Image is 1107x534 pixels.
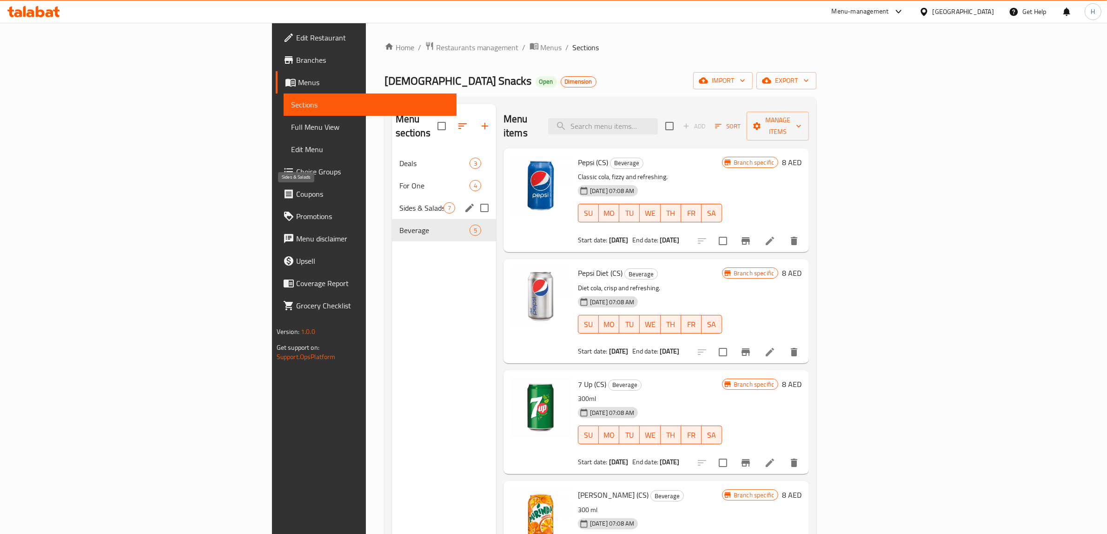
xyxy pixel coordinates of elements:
[578,282,722,294] p: Diet cola, crisp and refreshing.
[536,76,557,87] div: Open
[764,457,776,468] a: Edit menu item
[685,207,698,220] span: FR
[392,148,496,245] nav: Menu sections
[730,380,778,389] span: Branch specific
[643,318,656,331] span: WE
[578,171,722,183] p: Classic cola, fizzy and refreshing.
[296,188,450,200] span: Coupons
[764,347,776,358] a: Edit menu item
[276,227,457,250] a: Menu disclaimer
[296,278,450,289] span: Coverage Report
[782,156,802,169] h6: 8 AED
[296,54,450,66] span: Branches
[548,118,658,134] input: search
[296,32,450,43] span: Edit Restaurant
[599,426,619,444] button: MO
[277,326,299,338] span: Version:
[609,234,629,246] b: [DATE]
[578,377,606,391] span: 7 Up (CS)
[444,202,455,214] div: items
[586,298,638,307] span: [DATE] 07:08 AM
[702,204,722,222] button: SA
[1091,7,1095,17] span: H
[586,408,638,417] span: [DATE] 07:08 AM
[664,428,677,442] span: TH
[582,428,595,442] span: SU
[392,197,496,219] div: Sides & Salads7edit
[536,78,557,86] span: Open
[730,491,778,500] span: Branch specific
[735,452,757,474] button: Branch-specific-item
[709,119,747,133] span: Sort items
[399,180,470,191] span: For One
[782,488,802,501] h6: 8 AED
[609,345,629,357] b: [DATE]
[632,345,658,357] span: End date:
[632,234,658,246] span: End date:
[664,207,677,220] span: TH
[384,41,817,53] nav: breadcrumb
[296,211,450,222] span: Promotions
[660,456,679,468] b: [DATE]
[783,452,805,474] button: delete
[713,119,743,133] button: Sort
[783,341,805,363] button: delete
[276,205,457,227] a: Promotions
[679,119,709,133] span: Add item
[619,315,640,334] button: TU
[764,75,809,87] span: export
[747,112,809,140] button: Manage items
[650,490,684,501] div: Beverage
[296,233,450,244] span: Menu disclaimer
[399,225,470,236] span: Beverage
[609,380,641,390] span: Beverage
[599,315,619,334] button: MO
[523,42,526,53] li: /
[578,456,608,468] span: Start date:
[284,138,457,160] a: Edit Menu
[756,72,816,89] button: export
[276,49,457,71] a: Branches
[660,345,679,357] b: [DATE]
[681,315,702,334] button: FR
[578,393,722,405] p: 300ml
[399,202,444,214] span: Sides & Salads
[276,272,457,294] a: Coverage Report
[782,378,802,391] h6: 8 AED
[530,41,562,53] a: Menus
[735,341,757,363] button: Branch-specific-item
[586,519,638,528] span: [DATE] 07:08 AM
[276,294,457,317] a: Grocery Checklist
[603,428,616,442] span: MO
[632,456,658,468] span: End date:
[705,318,718,331] span: SA
[470,159,481,168] span: 3
[511,156,570,215] img: Pepsi (CS)
[661,426,681,444] button: TH
[661,315,681,334] button: TH
[277,351,336,363] a: Support.OpsPlatform
[619,426,640,444] button: TU
[693,72,753,89] button: import
[276,71,457,93] a: Menus
[664,318,677,331] span: TH
[578,266,623,280] span: Pepsi Diet (CS)
[578,504,722,516] p: 300 ml
[624,268,658,280] div: Beverage
[640,204,660,222] button: WE
[623,318,636,331] span: TU
[296,166,450,177] span: Choice Groups
[298,77,450,88] span: Menus
[705,207,718,220] span: SA
[470,158,481,169] div: items
[392,152,496,174] div: Deals3
[511,378,570,437] img: 7 Up (CS)
[578,234,608,246] span: Start date:
[713,231,733,251] span: Select to update
[625,269,657,280] span: Beverage
[470,225,481,236] div: items
[713,453,733,473] span: Select to update
[276,183,457,205] a: Coupons
[444,204,455,213] span: 7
